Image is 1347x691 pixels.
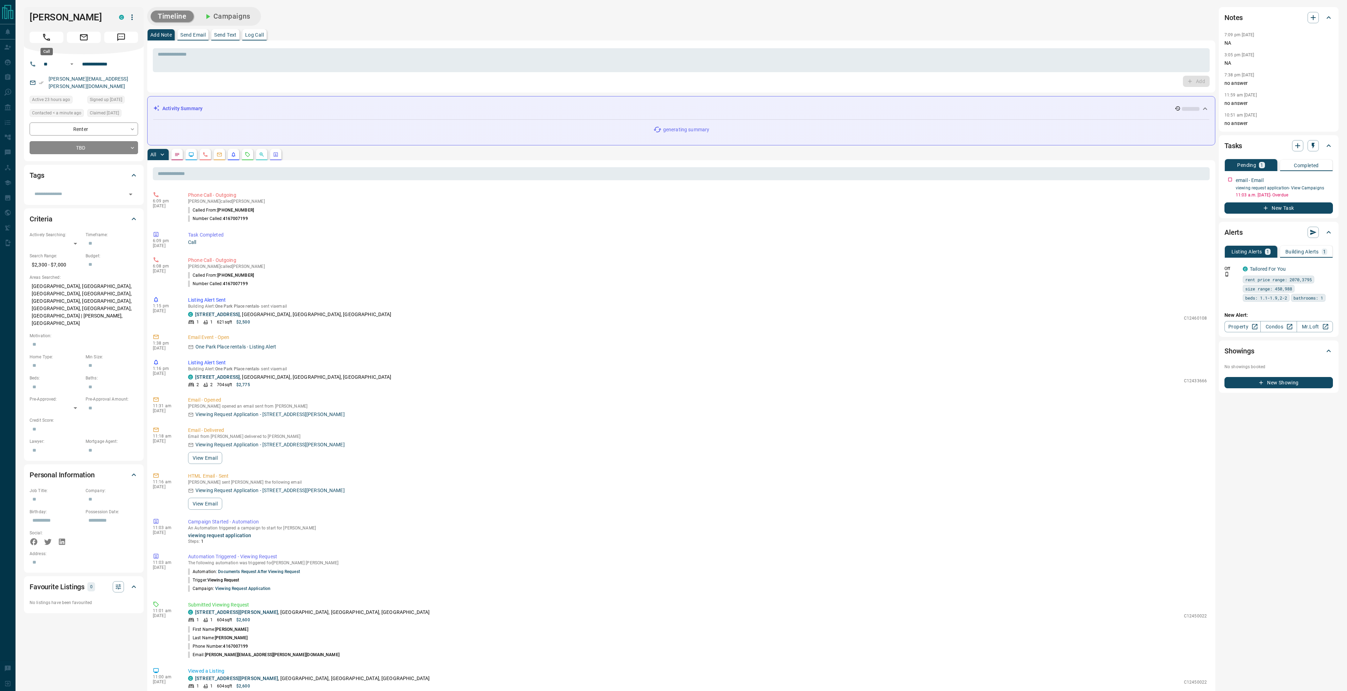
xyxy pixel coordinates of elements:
span: 1 [201,539,204,544]
div: Personal Information [30,466,138,483]
p: Call [188,239,1207,246]
p: Log Call [245,32,264,37]
p: Listing Alert Sent [188,359,1207,366]
span: [PERSON_NAME] [215,635,248,640]
p: Mortgage Agent: [86,438,138,445]
p: 11:03 am [153,560,177,565]
div: Tue Oct 14 2025 [30,109,84,119]
h2: Tags [30,170,44,181]
span: [PERSON_NAME] [215,627,248,632]
p: [GEOGRAPHIC_DATA], [GEOGRAPHIC_DATA], [GEOGRAPHIC_DATA], [GEOGRAPHIC_DATA], [GEOGRAPHIC_DATA], [G... [30,281,138,329]
p: 3:05 pm [DATE] [1224,52,1254,57]
p: Beds: [30,375,82,381]
p: Send Email [180,32,206,37]
p: Timeframe: [86,232,138,238]
svg: Requests [245,152,250,157]
a: Mr.Loft [1297,321,1333,332]
span: [PERSON_NAME][EMAIL_ADDRESS][PERSON_NAME][DOMAIN_NAME] [205,652,339,657]
button: New Showing [1224,377,1333,388]
p: Called From: [188,272,254,278]
h2: Criteria [30,213,52,225]
p: 11:00 am [153,674,177,679]
p: 11:03 am [153,525,177,530]
p: Campaign: [188,585,270,592]
a: [PERSON_NAME][EMAIL_ADDRESS][PERSON_NAME][DOMAIN_NAME] [49,76,128,89]
p: Email from [PERSON_NAME] delivered to [PERSON_NAME] [188,434,1207,439]
p: C12450022 [1184,679,1207,685]
p: 1 [210,319,213,325]
p: Pre-Approved: [30,396,82,402]
svg: Agent Actions [273,152,279,157]
p: 1 [210,683,213,689]
span: 4167007199 [223,216,248,221]
svg: Emails [217,152,222,157]
a: [STREET_ADDRESS][PERSON_NAME] [195,609,278,615]
p: [DATE] [153,308,177,313]
h2: Alerts [1224,227,1243,238]
button: Timeline [151,11,194,22]
p: C12460108 [1184,315,1207,321]
p: Birthday: [30,509,82,515]
svg: Notes [174,152,180,157]
p: Baths: [86,375,138,381]
span: bathrooms: 1 [1293,294,1323,301]
p: 2 [210,382,213,388]
span: [PHONE_NUMBER] [217,208,254,213]
p: [DATE] [153,243,177,248]
p: Email - Opened [188,396,1207,404]
p: 604 sqft [217,683,232,689]
p: Social: [30,530,82,536]
p: Viewing Request Application - [STREET_ADDRESS][PERSON_NAME] [195,411,345,418]
p: 1 [197,617,199,623]
p: $2,600 [236,683,250,689]
p: 11:18 am [153,434,177,439]
p: Min Size: [86,354,138,360]
p: Viewing Request Application - [STREET_ADDRESS][PERSON_NAME] [195,441,345,448]
p: Trigger: [188,577,239,583]
button: View Email [188,498,222,510]
p: Campaign Started - Automation [188,518,1207,526]
button: Open [126,189,136,199]
p: $2,300 - $7,000 [30,259,82,271]
div: Criteria [30,211,138,227]
p: C12450022 [1184,613,1207,619]
h1: [PERSON_NAME] [30,12,108,23]
p: Address: [30,551,138,557]
p: Possession Date: [86,509,138,515]
a: [STREET_ADDRESS] [195,374,240,380]
p: 1 [210,617,213,623]
span: beds: 1.1-1.9,2-2 [1245,294,1287,301]
span: Message [104,32,138,43]
p: Job Title: [30,488,82,494]
p: NA [1224,39,1333,47]
p: 6:09 pm [153,199,177,203]
p: An Automation triggered a campaign to start for [PERSON_NAME] [188,526,1207,530]
div: Showings [1224,343,1333,359]
p: 11:03 a.m. [DATE] - Overdue [1236,192,1333,198]
button: View Email [188,452,222,464]
p: 11:31 am [153,403,177,408]
p: All [150,152,156,157]
div: Alerts [1224,224,1333,241]
a: documents request after viewing request [218,569,300,574]
div: Tags [30,167,138,184]
div: Call [40,48,53,55]
p: Listing Alerts [1231,249,1262,254]
p: [DATE] [153,439,177,444]
span: 4167007199 [223,281,248,286]
div: condos.ca [1243,266,1248,271]
p: 11:16 am [153,479,177,484]
p: [DATE] [153,371,177,376]
div: condos.ca [188,312,193,317]
p: 10:51 am [DATE] [1224,113,1257,118]
p: [DATE] [153,613,177,618]
a: [STREET_ADDRESS][PERSON_NAME] [195,676,278,681]
button: Campaigns [197,11,257,22]
p: [PERSON_NAME] opened an email sent from [PERSON_NAME] [188,404,1207,409]
p: Phone Call - Outgoing [188,191,1207,199]
button: New Task [1224,202,1333,214]
span: One Park Place rentals [215,366,259,371]
p: [PERSON_NAME] called [PERSON_NAME] [188,199,1207,204]
span: Contacted < a minute ago [32,109,81,117]
span: size range: 450,988 [1245,285,1292,292]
